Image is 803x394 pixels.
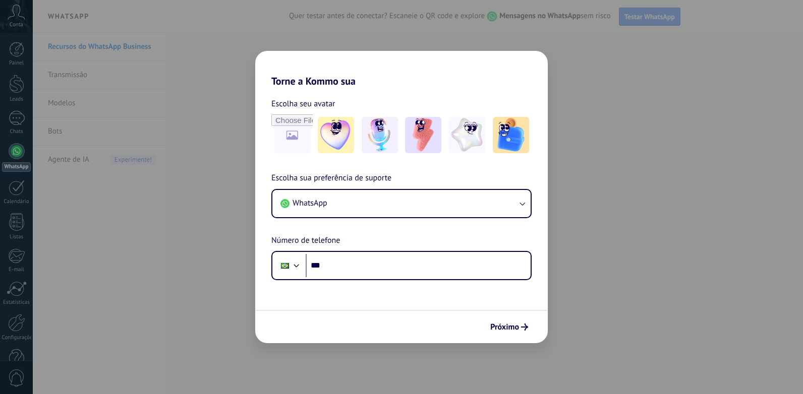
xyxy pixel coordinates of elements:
img: -2.jpeg [362,117,398,153]
img: -1.jpeg [318,117,354,153]
button: Próximo [486,318,533,336]
span: Próximo [490,323,519,331]
span: Número de telefone [271,234,340,247]
span: Escolha sua preferência de suporte [271,172,391,185]
span: Escolha seu avatar [271,97,335,110]
h2: Torne a Kommo sua [255,51,548,87]
div: Brazil: + 55 [275,255,295,276]
span: WhatsApp [293,198,327,208]
img: -5.jpeg [493,117,529,153]
img: -3.jpeg [405,117,441,153]
img: -4.jpeg [449,117,485,153]
button: WhatsApp [272,190,531,217]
